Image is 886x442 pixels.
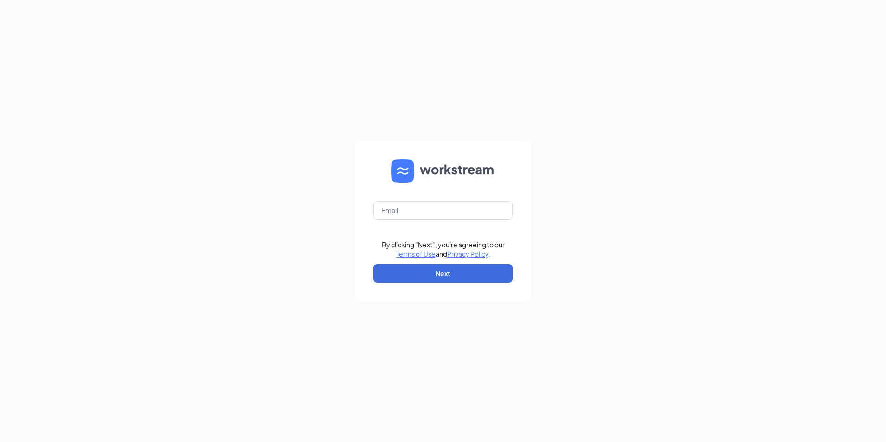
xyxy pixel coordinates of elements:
a: Privacy Policy [447,250,488,258]
img: WS logo and Workstream text [391,159,495,183]
button: Next [373,264,513,283]
a: Terms of Use [396,250,436,258]
div: By clicking "Next", you're agreeing to our and . [382,240,505,259]
input: Email [373,201,513,220]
